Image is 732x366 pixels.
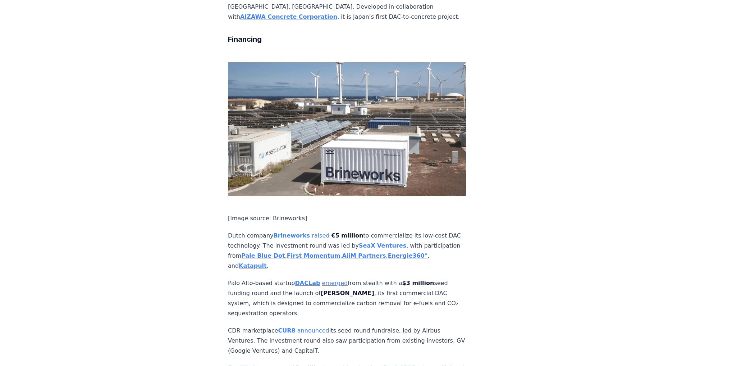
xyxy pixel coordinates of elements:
[322,280,348,286] a: emerged
[287,252,340,259] a: First Momentum
[274,232,310,239] a: Brineworks
[278,327,296,334] a: CUR8
[228,326,466,356] p: CDR marketplace its seed round fundraise, led by Airbus Ventures. The investment round also saw p...
[228,213,466,223] p: [Image source: Brineworks]
[241,252,285,259] a: Pale Blue Dot
[402,280,434,286] strong: $3 million
[312,232,329,239] a: raised
[331,232,363,239] strong: €5 million
[228,35,262,44] strong: Financing
[228,278,466,318] p: Palo Alto-based startup from stealth with a seed funding round and the launch of , its first comm...
[342,252,386,259] a: AiiM Partners
[297,327,329,334] a: announced
[359,242,406,249] a: SeaX Ventures
[321,290,374,297] strong: [PERSON_NAME]
[228,62,466,196] img: blog post image
[240,13,337,20] a: AIZAWA Concrete Corporation
[239,262,267,269] a: Katapult
[228,231,466,271] p: Dutch company to commercialize its low-cost DAC technology. The investment round was led by , wit...
[388,252,427,259] a: Energie360°
[295,280,320,286] a: DACLab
